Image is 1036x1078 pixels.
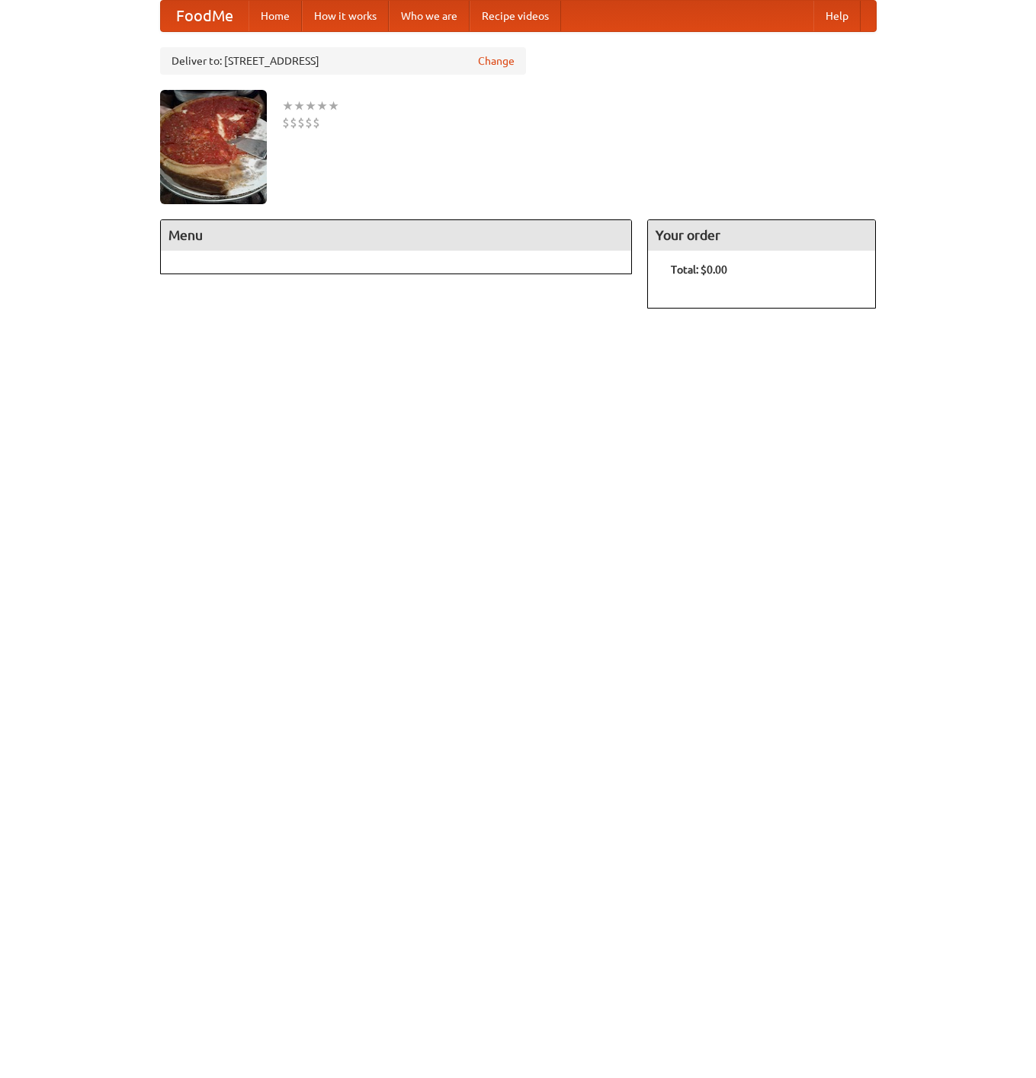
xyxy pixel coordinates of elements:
img: angular.jpg [160,90,267,204]
h4: Menu [161,220,632,251]
a: Recipe videos [470,1,561,31]
li: ★ [305,98,316,114]
div: Deliver to: [STREET_ADDRESS] [160,47,526,75]
h4: Your order [648,220,875,251]
li: $ [290,114,297,131]
li: ★ [282,98,293,114]
a: Help [813,1,861,31]
li: $ [297,114,305,131]
li: $ [313,114,320,131]
li: $ [305,114,313,131]
a: Who we are [389,1,470,31]
a: Change [478,53,515,69]
a: How it works [302,1,389,31]
b: Total: $0.00 [671,264,727,276]
a: Home [249,1,302,31]
a: FoodMe [161,1,249,31]
li: ★ [316,98,328,114]
li: $ [282,114,290,131]
li: ★ [293,98,305,114]
li: ★ [328,98,339,114]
